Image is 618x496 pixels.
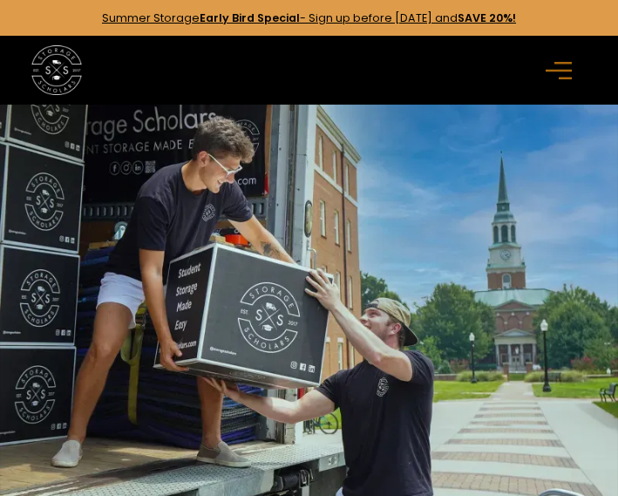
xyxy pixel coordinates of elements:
strong: Early Bird Special [200,10,300,25]
div: menu [536,45,587,96]
a: home [31,45,82,96]
a: Summer StorageEarly Bird Special- Sign up before [DATE] andSAVE 20%! [102,10,516,25]
strong: SAVE 20%! [458,10,516,25]
img: Storage Scholars main logo [31,45,82,96]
